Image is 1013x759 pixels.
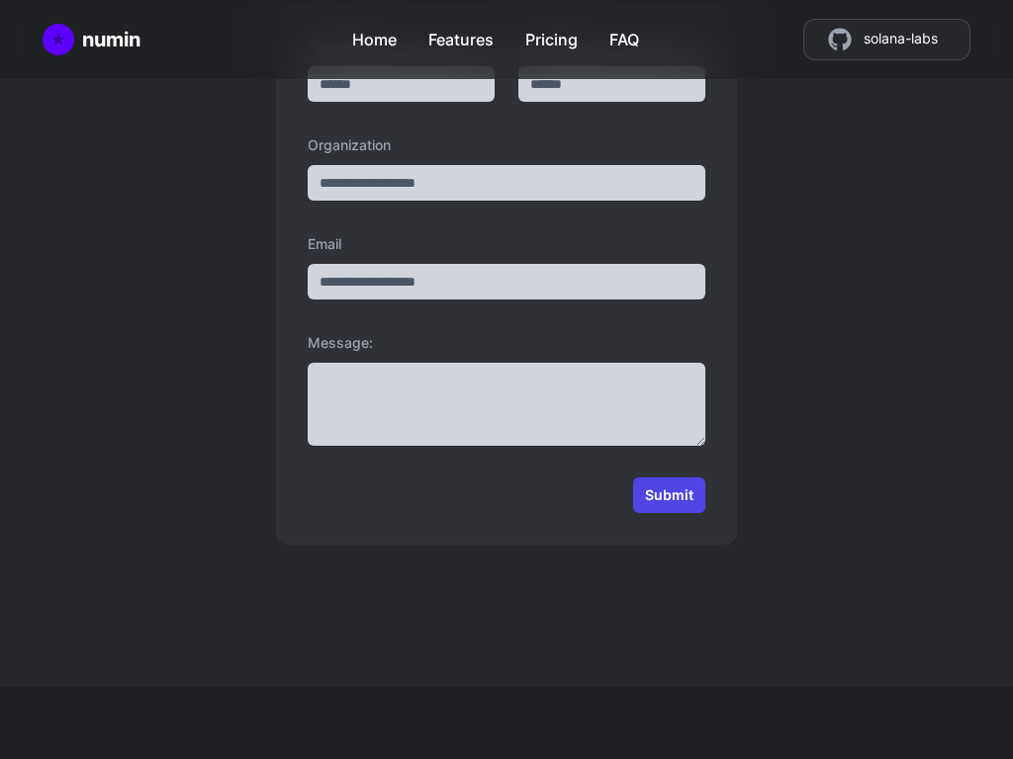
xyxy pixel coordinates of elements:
[609,20,639,51] a: FAQ
[308,232,705,256] label: Email
[525,20,578,51] a: Pricing
[803,19,970,60] a: source code
[864,28,938,51] span: solana-labs
[82,26,140,53] div: numin
[428,20,494,51] a: Features
[633,477,705,513] button: Submit
[308,133,705,157] label: Organization
[43,24,140,55] a: Home
[352,20,397,51] a: Home
[308,331,705,355] label: Message:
